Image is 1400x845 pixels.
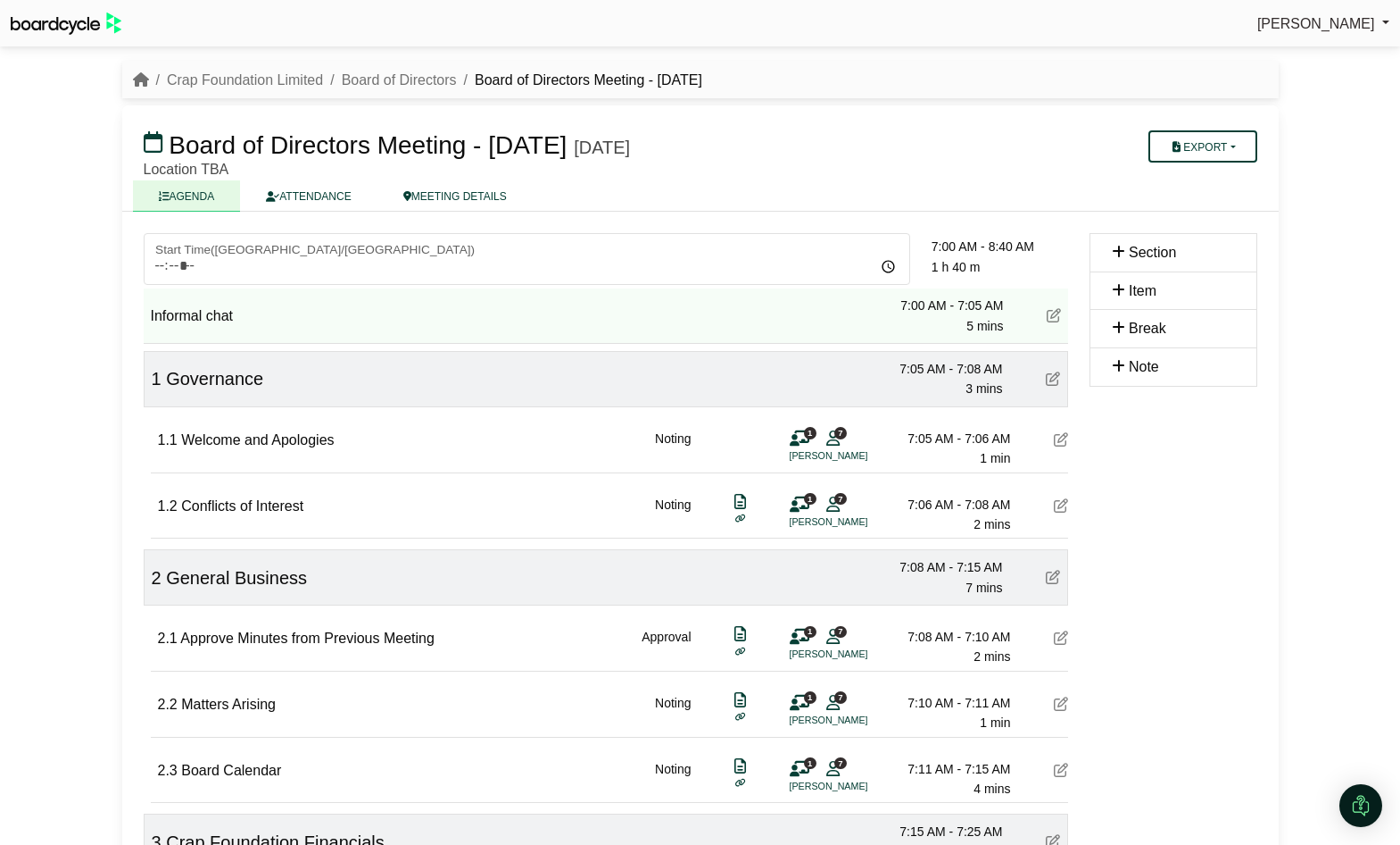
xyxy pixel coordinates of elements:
span: General Business [166,568,307,588]
span: Section [1129,245,1176,260]
span: 1 [804,493,816,505]
span: 7 mins [965,581,1002,595]
button: Export [1148,130,1256,163]
li: [PERSON_NAME] [790,713,924,728]
span: Informal chat [151,308,233,323]
div: [DATE] [574,137,630,158]
img: BoardcycleBlackGreen-aaafeed430059cb809a45853b8cf6d952af9d84e6e89e1f1685b34bfd5cb7d64.svg [11,13,121,35]
span: 1.2 [158,498,178,514]
div: Noting [655,495,691,535]
span: Board of Directors Meeting - [DATE] [169,131,567,159]
span: 3 mins [965,381,1002,396]
span: 1 [152,369,162,389]
span: Break [1129,321,1166,336]
a: Crap Foundation Limited [167,72,323,88]
div: Open Intercom Messenger [1339,784,1382,827]
nav: breadcrumb [133,69,702,92]
span: 2 mins [973,649,1010,664]
div: 7:10 AM - 7:11 AM [886,693,1011,713]
span: Governance [166,369,263,389]
a: MEETING DETAILS [377,180,533,212]
span: 1 [804,691,816,703]
span: Item [1129,283,1156,298]
span: 1 min [980,715,1010,730]
span: 1 [804,427,816,439]
span: 7 [834,691,847,703]
span: Conflicts of Interest [181,498,303,514]
span: Approve Minutes from Previous Meeting [180,631,435,646]
span: [PERSON_NAME] [1257,16,1375,31]
span: 1 h 40 m [932,260,980,274]
div: Noting [655,693,691,733]
span: 1.1 [158,432,178,448]
span: Matters Arising [181,697,276,712]
span: Board Calendar [181,763,281,778]
li: [PERSON_NAME] [790,647,924,662]
a: AGENDA [133,180,241,212]
span: 5 mins [966,319,1003,333]
span: 1 [804,626,816,638]
div: 7:11 AM - 7:15 AM [886,759,1011,779]
a: [PERSON_NAME] [1257,13,1389,36]
div: 7:05 AM - 7:06 AM [886,429,1011,448]
a: Board of Directors [342,72,457,88]
div: Noting [655,429,691,469]
div: 7:06 AM - 7:08 AM [886,495,1011,515]
span: 2 [152,568,162,588]
span: 7 [834,757,847,769]
div: 7:08 AM - 7:15 AM [878,557,1003,577]
span: 2.3 [158,763,178,778]
span: 7 [834,493,847,505]
a: ATTENDANCE [240,180,377,212]
div: Noting [655,759,691,799]
span: Location TBA [144,162,229,177]
div: 7:00 AM - 8:40 AM [932,237,1068,256]
span: 4 mins [973,782,1010,796]
span: Welcome and Apologies [181,432,334,448]
li: [PERSON_NAME] [790,448,924,464]
li: [PERSON_NAME] [790,779,924,794]
li: Board of Directors Meeting - [DATE] [457,69,702,92]
span: 2 mins [973,517,1010,531]
span: 2.2 [158,697,178,712]
span: 1 [804,757,816,769]
div: 7:05 AM - 7:08 AM [878,359,1003,379]
li: [PERSON_NAME] [790,515,924,530]
span: 1 min [980,451,1010,465]
div: 7:08 AM - 7:10 AM [886,627,1011,647]
span: 2.1 [158,631,178,646]
div: Approval [642,627,691,667]
div: 7:00 AM - 7:05 AM [879,296,1004,315]
span: 7 [834,427,847,439]
div: 7:15 AM - 7:25 AM [878,822,1003,841]
span: Note [1129,359,1159,374]
span: 7 [834,626,847,638]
